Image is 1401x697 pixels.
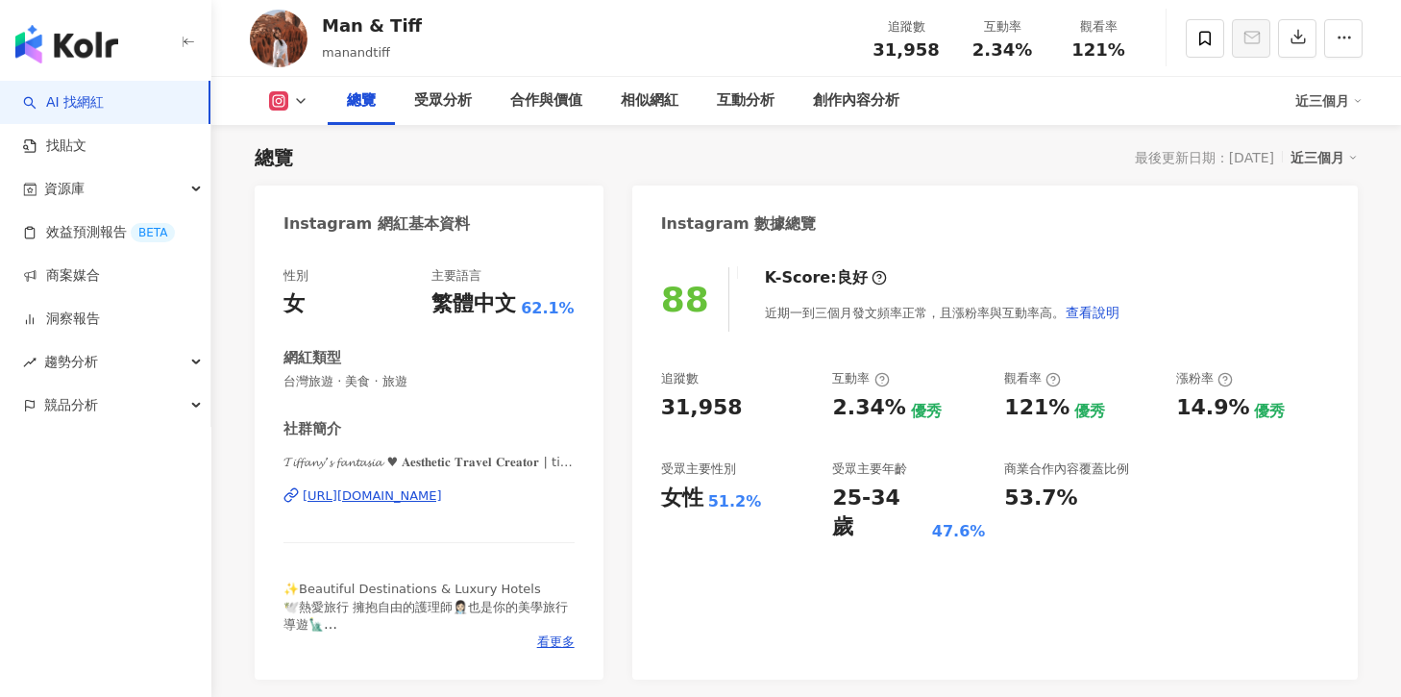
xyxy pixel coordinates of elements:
[813,89,899,112] div: 創作內容分析
[44,340,98,384] span: 趨勢分析
[837,267,868,288] div: 良好
[1065,293,1120,332] button: 查看說明
[283,419,341,439] div: 社群簡介
[23,356,37,369] span: rise
[322,13,422,37] div: Man & Tiff
[521,298,575,319] span: 62.1%
[932,521,986,542] div: 47.6%
[283,289,305,319] div: 女
[832,484,926,543] div: 25-34 歲
[1066,305,1119,320] span: 查看說明
[1004,461,1129,478] div: 商業合作內容覆蓋比例
[621,89,678,112] div: 相似網紅
[1004,484,1077,513] div: 53.7%
[832,393,905,423] div: 2.34%
[431,267,481,285] div: 主要語言
[255,144,293,171] div: 總覽
[1074,401,1105,422] div: 優秀
[283,487,575,505] a: [URL][DOMAIN_NAME]
[661,461,736,478] div: 受眾主要性別
[283,213,470,235] div: Instagram 網紅基本資料
[1062,17,1135,37] div: 觀看率
[23,223,175,242] a: 效益預測報告BETA
[873,39,939,60] span: 31,958
[23,266,100,286] a: 商案媒合
[1135,150,1274,165] div: 最後更新日期：[DATE]
[303,487,442,505] div: [URL][DOMAIN_NAME]
[911,401,942,422] div: 優秀
[537,634,575,651] span: 看更多
[283,373,575,390] span: 台灣旅遊 · 美食 · 旅遊
[661,484,703,513] div: 女性
[23,310,100,329] a: 洞察報告
[23,93,104,112] a: searchAI 找網紅
[414,89,472,112] div: 受眾分析
[15,25,118,63] img: logo
[661,280,709,319] div: 88
[1176,370,1233,387] div: 漲粉率
[661,213,817,235] div: Instagram 數據總覽
[832,461,907,478] div: 受眾主要年齡
[1290,145,1358,170] div: 近三個月
[431,289,516,319] div: 繁體中文
[347,89,376,112] div: 總覽
[661,370,699,387] div: 追蹤數
[765,267,887,288] div: K-Score :
[717,89,774,112] div: 互動分析
[44,384,98,427] span: 競品分析
[1254,401,1285,422] div: 優秀
[765,293,1120,332] div: 近期一到三個月發文頻率正常，且漲粉率與互動率高。
[966,17,1039,37] div: 互動率
[1004,393,1069,423] div: 121%
[44,167,85,211] span: 資源庫
[1071,40,1125,60] span: 121%
[250,10,307,67] img: KOL Avatar
[23,137,86,156] a: 找貼文
[283,267,308,285] div: 性別
[972,40,1032,60] span: 2.34%
[832,370,889,387] div: 互動率
[510,89,582,112] div: 合作與價值
[322,45,390,60] span: manandtiff
[1295,86,1363,116] div: 近三個月
[708,491,762,512] div: 51.2%
[1176,393,1249,423] div: 14.9%
[283,348,341,368] div: 網紅類型
[1004,370,1061,387] div: 觀看率
[661,393,743,423] div: 31,958
[870,17,943,37] div: 追蹤數
[283,454,575,471] span: 𝓣𝓲𝓯𝓯𝓪𝓷𝔂’𝓼 𝓯𝓪𝓷𝓽𝓪𝓼𝓲𝓪 ♥︎ 𝐀𝐞𝐬𝐭𝐡𝐞𝐭𝐢𝐜 𝐓𝐫𝐚𝐯𝐞𝐥 𝐂𝐫𝐞𝐚𝐭𝐨𝐫 | tifffantasia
